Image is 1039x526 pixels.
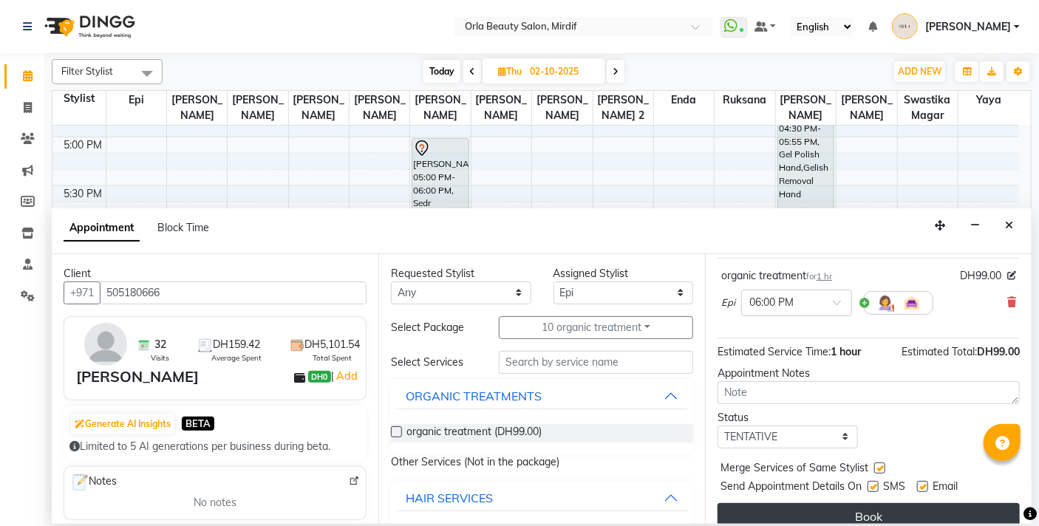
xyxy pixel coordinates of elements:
span: Estimated Total: [902,345,977,358]
span: [PERSON_NAME] 2 [593,91,653,125]
a: Add [334,367,360,385]
div: Select Services [380,355,488,370]
span: Appointment [64,215,140,242]
span: [PERSON_NAME] [471,91,531,125]
span: Today [423,60,460,83]
img: Interior.png [903,294,921,312]
span: | [331,367,360,385]
span: swastika magar [898,91,958,125]
div: Assigned Stylist [553,266,694,281]
span: 1 hr [817,271,832,281]
span: [PERSON_NAME] [532,91,592,125]
div: organic treatment [721,268,832,284]
span: DH159.42 [214,337,261,352]
span: ADD NEW [898,66,941,77]
div: ORGANIC TREATMENTS [406,387,542,405]
span: [PERSON_NAME] [228,91,287,125]
span: [PERSON_NAME] [776,91,836,125]
span: [PERSON_NAME] [410,91,470,125]
div: Shamma, 04:30 PM-05:55 PM, Gel Polish Hand,Gelish Removal Hand [778,90,834,226]
img: ankita [892,13,918,39]
button: HAIR SERVICES [397,485,687,511]
span: Thu [494,66,525,77]
span: yaya [958,91,1019,109]
button: Generate AI Insights [71,414,174,434]
button: +971 [64,281,101,304]
span: No notes [194,495,236,510]
div: Stylist [52,91,106,106]
img: logo [38,6,139,47]
span: 32 [154,337,166,352]
span: Enda [654,91,714,109]
span: DH99.00 [960,268,1001,284]
button: ADD NEW [894,61,945,82]
span: DH5,101.54 [304,337,360,352]
span: [PERSON_NAME] [837,91,896,125]
div: Client [64,266,367,281]
div: HAIR SERVICES [406,489,493,507]
span: 1 hour [831,345,861,358]
div: Select Package [380,320,488,335]
img: Hairdresser.png [876,294,894,312]
span: organic treatment (DH99.00) [406,424,542,443]
span: Epi [106,91,166,109]
span: DH0 [308,371,330,383]
span: [PERSON_NAME] [289,91,349,125]
span: ruksana [715,91,774,109]
div: Appointment Notes [718,366,1020,381]
span: Filter Stylist [61,65,113,77]
input: Search by Name/Mobile/Email/Code [100,281,367,304]
span: Block Time [157,221,209,234]
i: Edit price [1007,271,1016,280]
span: BETA [182,417,214,431]
span: Merge Services of Same Stylist [721,460,868,479]
span: Epi [721,296,735,310]
span: Estimated Service Time: [718,345,831,358]
div: [PERSON_NAME] [76,366,199,388]
span: Total Spent [313,352,352,363]
span: Average Spent [212,352,262,363]
input: 2025-10-02 [525,61,599,83]
span: Email [933,479,958,497]
span: Send Appointment Details On [721,479,862,497]
span: Visits [151,352,169,363]
img: avatar [84,323,127,366]
span: [PERSON_NAME] [925,19,1011,35]
button: ORGANIC TREATMENTS [397,383,687,409]
div: Requested Stylist [391,266,531,281]
input: Search by service name [499,351,693,374]
button: Close [998,214,1020,237]
span: [PERSON_NAME] [350,91,409,125]
div: [PERSON_NAME], 05:00 PM-06:00 PM, Sedr Treatment Long [412,139,468,234]
span: [PERSON_NAME] [167,91,227,125]
small: for [806,271,832,281]
div: Limited to 5 AI generations per business during beta. [69,439,361,454]
span: DH99.00 [977,345,1020,358]
button: 10 organic treatment [499,316,693,339]
p: Other Services (Not in the package) [391,454,693,470]
div: 5:00 PM [61,137,106,153]
span: SMS [883,479,905,497]
span: Notes [70,473,117,492]
div: 5:30 PM [61,186,106,202]
div: Status [718,410,858,426]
